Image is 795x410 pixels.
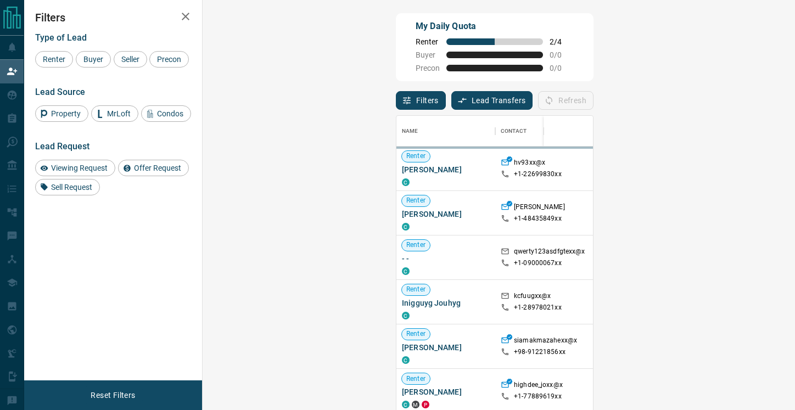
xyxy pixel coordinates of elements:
div: Sell Request [35,179,100,195]
p: +1- 77889619xx [514,392,562,401]
div: Viewing Request [35,160,115,176]
span: Renter [402,285,430,294]
div: Contact [495,116,583,147]
div: condos.ca [402,267,410,275]
div: Name [402,116,418,147]
span: Buyer [80,55,107,64]
span: Viewing Request [47,164,111,172]
p: siamakmazahexx@x [514,336,577,347]
p: +1- 22699830xx [514,170,562,179]
div: Seller [114,51,147,68]
span: 0 / 0 [550,64,574,72]
div: condos.ca [402,178,410,186]
span: Condos [153,109,187,118]
span: Inigguyg Jouhyg [402,297,490,308]
span: Renter [416,37,440,46]
div: Buyer [76,51,111,68]
span: Renter [402,151,430,161]
p: +1- 09000067xx [514,259,562,268]
div: condos.ca [402,356,410,364]
div: MrLoft [91,105,138,122]
span: Type of Lead [35,32,87,43]
div: mrloft.ca [412,401,419,408]
div: Name [396,116,495,147]
div: condos.ca [402,312,410,319]
span: Renter [402,196,430,205]
p: My Daily Quota [416,20,574,33]
button: Reset Filters [83,386,142,405]
span: Precon [416,64,440,72]
button: Lead Transfers [451,91,533,110]
button: Filters [396,91,446,110]
div: property.ca [422,401,429,408]
div: Property [35,105,88,122]
div: Condos [141,105,191,122]
span: Renter [39,55,69,64]
span: Seller [117,55,143,64]
span: Offer Request [130,164,185,172]
span: Renter [402,240,430,250]
span: Buyer [416,50,440,59]
span: [PERSON_NAME] [402,164,490,175]
div: condos.ca [402,401,410,408]
span: Lead Source [35,87,85,97]
span: Lead Request [35,141,89,151]
h2: Filters [35,11,191,24]
div: Contact [501,116,527,147]
p: hv93xx@x [514,158,545,170]
p: highdee_joxx@x [514,380,563,392]
span: MrLoft [103,109,135,118]
span: [PERSON_NAME] [402,209,490,220]
p: +98- 91221856xx [514,347,566,357]
span: Renter [402,374,430,384]
span: 2 / 4 [550,37,574,46]
div: Renter [35,51,73,68]
div: Offer Request [118,160,189,176]
span: [PERSON_NAME] [402,386,490,397]
span: Sell Request [47,183,96,192]
p: +1- 28978021xx [514,303,562,312]
p: [PERSON_NAME] [514,203,565,214]
span: - - [402,253,490,264]
p: +1- 48435849xx [514,214,562,223]
span: [PERSON_NAME] [402,342,490,353]
span: 0 / 0 [550,50,574,59]
p: qwerty123asdfgtexx@x [514,247,585,259]
span: Precon [153,55,185,64]
span: Renter [402,329,430,339]
p: kcfuugxx@x [514,291,551,303]
div: Precon [149,51,189,68]
div: condos.ca [402,223,410,231]
span: Property [47,109,85,118]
